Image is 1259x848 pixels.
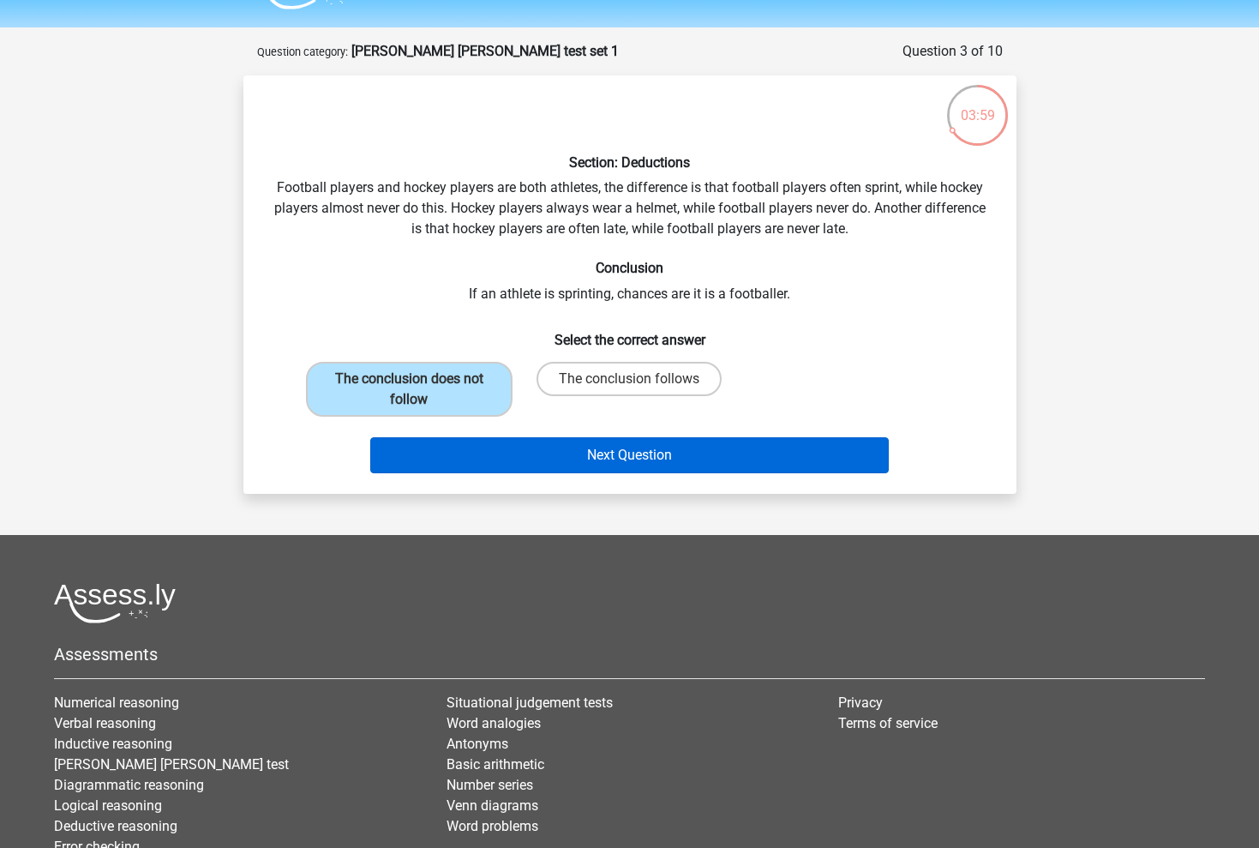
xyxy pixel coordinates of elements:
[447,695,613,711] a: Situational judgement tests
[447,736,508,752] a: Antonyms
[271,154,989,171] h6: Section: Deductions
[838,695,883,711] a: Privacy
[945,83,1010,126] div: 03:59
[447,797,538,814] a: Venn diagrams
[54,736,172,752] a: Inductive reasoning
[250,89,1010,480] div: Football players and hockey players are both athletes, the difference is that football players of...
[54,715,156,731] a: Verbal reasoning
[54,818,177,834] a: Deductive reasoning
[54,777,204,793] a: Diagrammatic reasoning
[54,583,176,623] img: Assessly logo
[257,45,348,58] small: Question category:
[447,715,541,731] a: Word analogies
[902,41,1003,62] div: Question 3 of 10
[54,644,1205,665] h5: Assessments
[54,756,289,773] a: [PERSON_NAME] [PERSON_NAME] test
[838,715,938,731] a: Terms of service
[271,318,989,348] h6: Select the correct answer
[370,437,889,473] button: Next Question
[447,818,538,834] a: Word problems
[537,362,722,396] label: The conclusion follows
[447,777,533,793] a: Number series
[271,260,989,276] h6: Conclusion
[54,695,179,711] a: Numerical reasoning
[447,756,544,773] a: Basic arithmetic
[306,362,513,417] label: The conclusion does not follow
[54,797,162,814] a: Logical reasoning
[351,43,619,59] strong: [PERSON_NAME] [PERSON_NAME] test set 1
